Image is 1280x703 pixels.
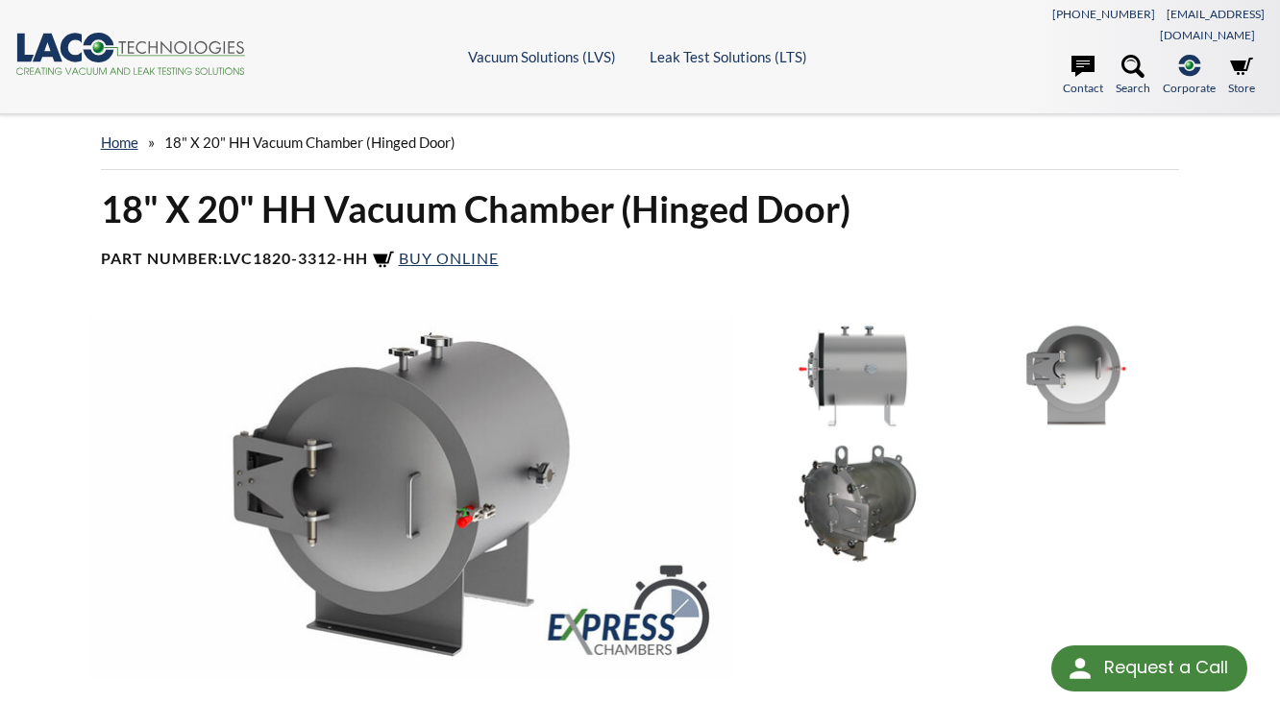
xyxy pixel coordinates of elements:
a: Contact [1063,55,1103,97]
img: LVC1820-3312-HH Horizontal Vacuum Chamber, side view [751,318,961,436]
a: Buy Online [372,249,499,267]
img: LVC1820-3312-HH Horizontal Express Chamber, angled view [89,318,735,680]
a: home [101,133,138,151]
a: [EMAIL_ADDRESS][DOMAIN_NAME] [1160,7,1265,42]
div: Request a Call [1104,645,1228,690]
div: » [101,115,1180,170]
img: Horizontal Vacuum Chamber with Custom Latches and Lifting Rings, angled view [751,445,961,563]
img: LVC1820-3312-HH Vacuum Chamber, front view [971,318,1181,436]
div: Request a Call [1051,645,1247,691]
a: [PHONE_NUMBER] [1052,7,1155,21]
b: LVC1820-3312-HH [223,249,368,267]
span: Corporate [1163,79,1216,97]
a: Store [1228,55,1255,97]
a: Vacuum Solutions (LVS) [468,48,616,65]
h4: Part Number: [101,249,1180,272]
span: 18" X 20" HH Vacuum Chamber (Hinged Door) [164,133,455,151]
h1: 18" X 20" HH Vacuum Chamber (Hinged Door) [101,185,1180,232]
a: Search [1116,55,1150,97]
img: round button [1065,653,1095,684]
a: Leak Test Solutions (LTS) [650,48,807,65]
span: Buy Online [399,249,499,267]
